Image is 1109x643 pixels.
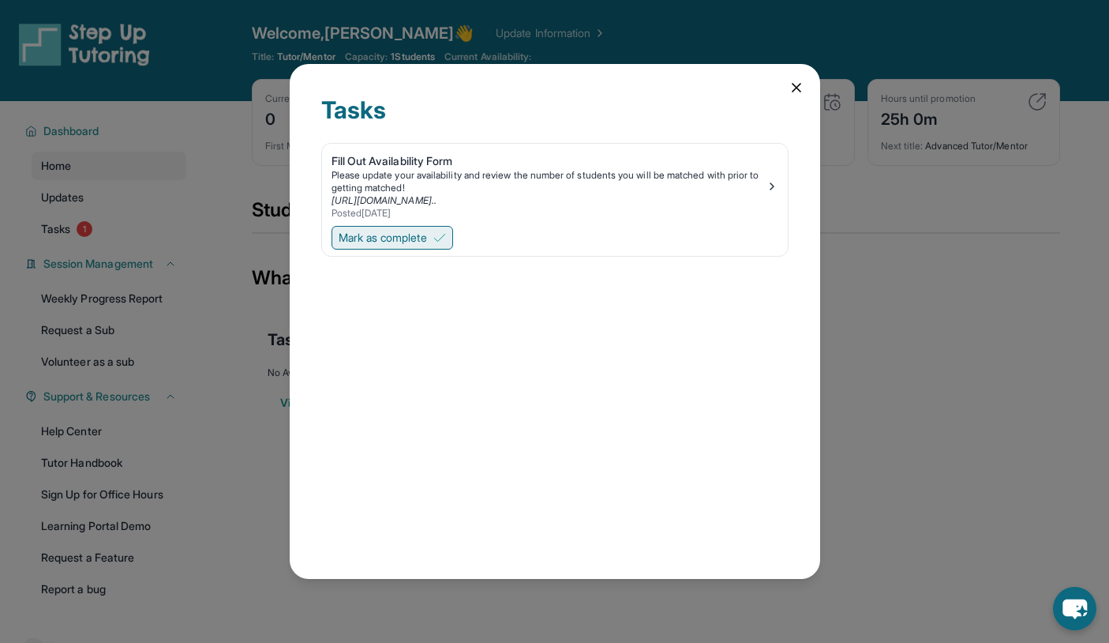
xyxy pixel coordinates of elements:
a: [URL][DOMAIN_NAME].. [332,194,436,206]
button: Mark as complete [332,226,453,250]
div: Fill Out Availability Form [332,153,766,169]
span: Mark as complete [339,230,427,246]
div: Tasks [321,96,789,143]
div: Posted [DATE] [332,207,766,220]
a: Fill Out Availability FormPlease update your availability and review the number of students you w... [322,144,788,223]
button: chat-button [1053,587,1096,630]
img: Mark as complete [433,231,446,244]
div: Please update your availability and review the number of students you will be matched with prior ... [332,169,766,194]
